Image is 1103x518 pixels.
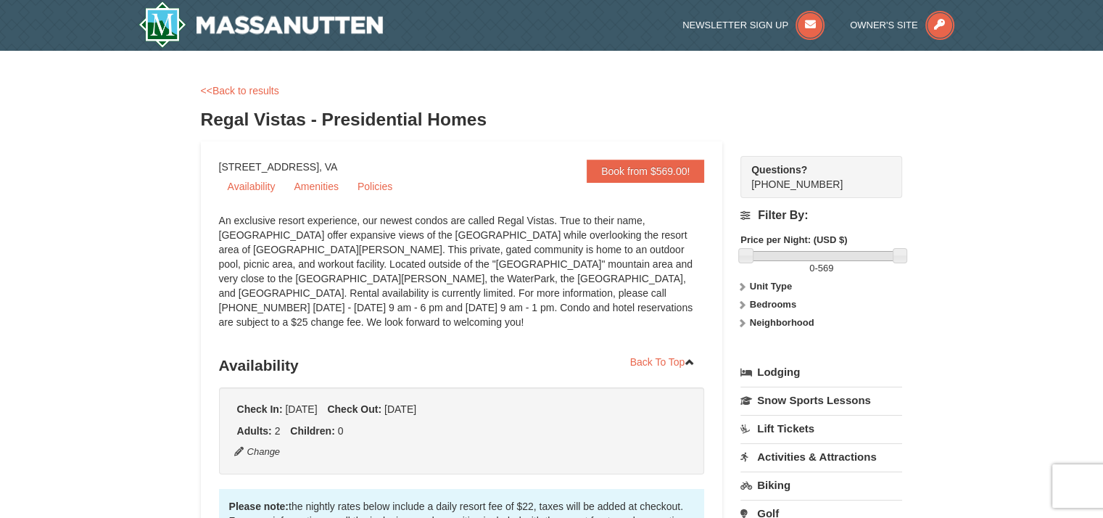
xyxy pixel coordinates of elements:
a: Amenities [285,176,347,197]
span: 0 [338,425,344,437]
a: Lift Tickets [740,415,902,442]
button: Change [234,444,281,460]
div: An exclusive resort experience, our newest condos are called Regal Vistas. True to their name, [G... [219,213,705,344]
a: Book from $569.00! [587,160,704,183]
strong: Bedrooms [750,299,796,310]
span: [DATE] [285,403,317,415]
span: 2 [275,425,281,437]
a: Massanutten Resort [139,1,384,48]
a: Back To Top [621,351,705,373]
h3: Regal Vistas - Presidential Homes [201,105,903,134]
strong: Neighborhood [750,317,814,328]
span: 0 [809,263,814,274]
span: [PHONE_NUMBER] [751,163,876,190]
span: Owner's Site [850,20,918,30]
strong: Check Out: [327,403,381,415]
a: Policies [349,176,401,197]
a: Biking [740,472,902,498]
strong: Check In: [237,403,283,415]
a: Lodging [740,359,902,385]
img: Massanutten Resort Logo [139,1,384,48]
a: Newsletter Sign Up [682,20,825,30]
a: Availability [219,176,284,197]
span: [DATE] [384,403,416,415]
a: <<Back to results [201,85,279,96]
label: - [740,261,902,276]
strong: Questions? [751,164,807,176]
h4: Filter By: [740,209,902,222]
a: Activities & Attractions [740,443,902,470]
a: Owner's Site [850,20,954,30]
strong: Unit Type [750,281,792,292]
strong: Price per Night: (USD $) [740,234,847,245]
span: 569 [818,263,834,274]
strong: Adults: [237,425,272,437]
span: Newsletter Sign Up [682,20,788,30]
h3: Availability [219,351,705,380]
strong: Please note: [229,501,289,512]
a: Snow Sports Lessons [740,387,902,414]
strong: Children: [290,425,334,437]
